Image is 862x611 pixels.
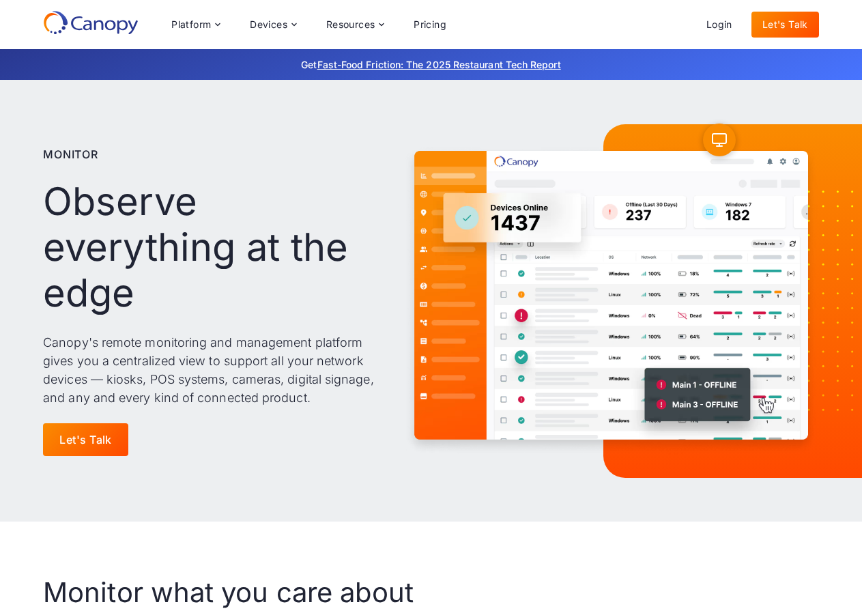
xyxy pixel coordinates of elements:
[239,11,307,38] div: Devices
[695,12,743,38] a: Login
[751,12,819,38] a: Let's Talk
[97,57,766,72] p: Get
[250,20,287,29] div: Devices
[43,423,128,456] a: Let's Talk
[403,12,457,38] a: Pricing
[326,20,375,29] div: Resources
[171,20,211,29] div: Platform
[43,179,375,317] h1: Observe everything at the edge
[43,333,375,407] p: Canopy's remote monitoring and management platform gives you a centralized view to support all yo...
[317,59,561,70] a: Fast-Food Friction: The 2025 Restaurant Tech Report
[160,11,231,38] div: Platform
[315,11,394,38] div: Resources
[43,146,98,162] p: Monitor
